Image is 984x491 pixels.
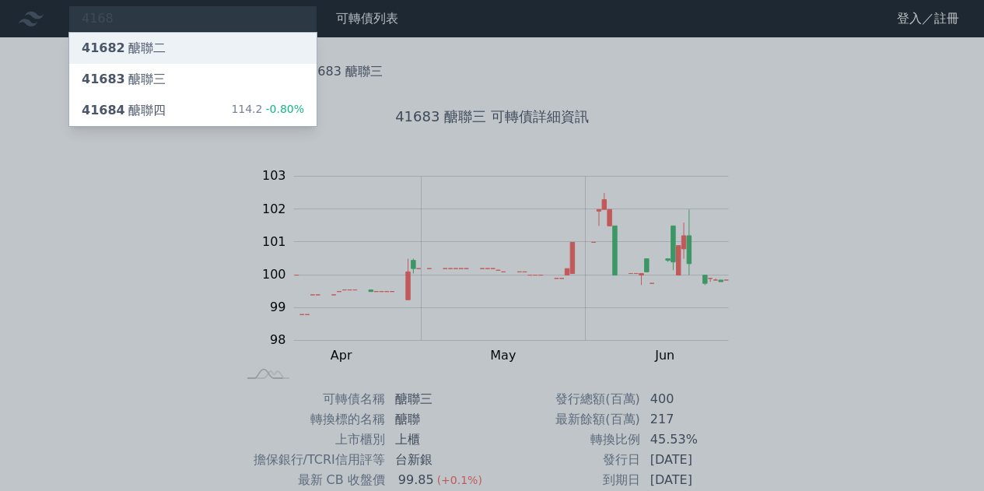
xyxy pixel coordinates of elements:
div: 醣聯二 [82,39,166,58]
a: 41682醣聯二 [69,33,317,64]
div: 醣聯三 [82,70,166,89]
a: 41684醣聯四 114.2-0.80% [69,95,317,126]
a: 41683醣聯三 [69,64,317,95]
div: 醣聯四 [82,101,166,120]
span: -0.80% [262,103,304,115]
span: 41683 [82,72,125,86]
span: 41682 [82,40,125,55]
span: 41684 [82,103,125,117]
div: 114.2 [231,101,304,120]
